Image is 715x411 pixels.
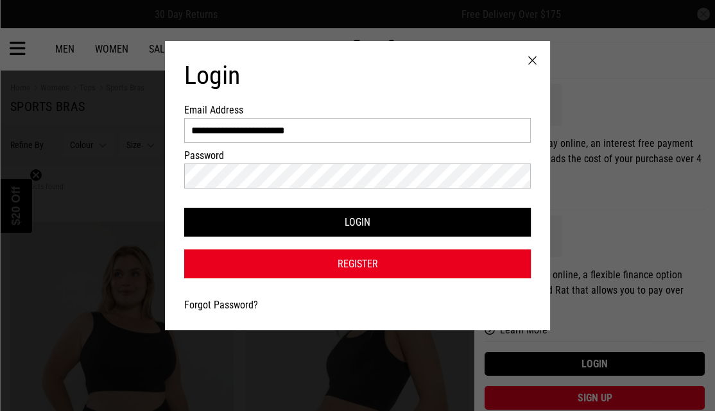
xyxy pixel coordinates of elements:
a: Forgot Password? [184,299,258,311]
button: Login [184,208,531,237]
h1: Login [184,60,531,91]
label: Email Address [184,104,254,116]
button: Open LiveChat chat widget [10,5,49,44]
a: Register [184,249,531,278]
label: Password [184,149,254,162]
